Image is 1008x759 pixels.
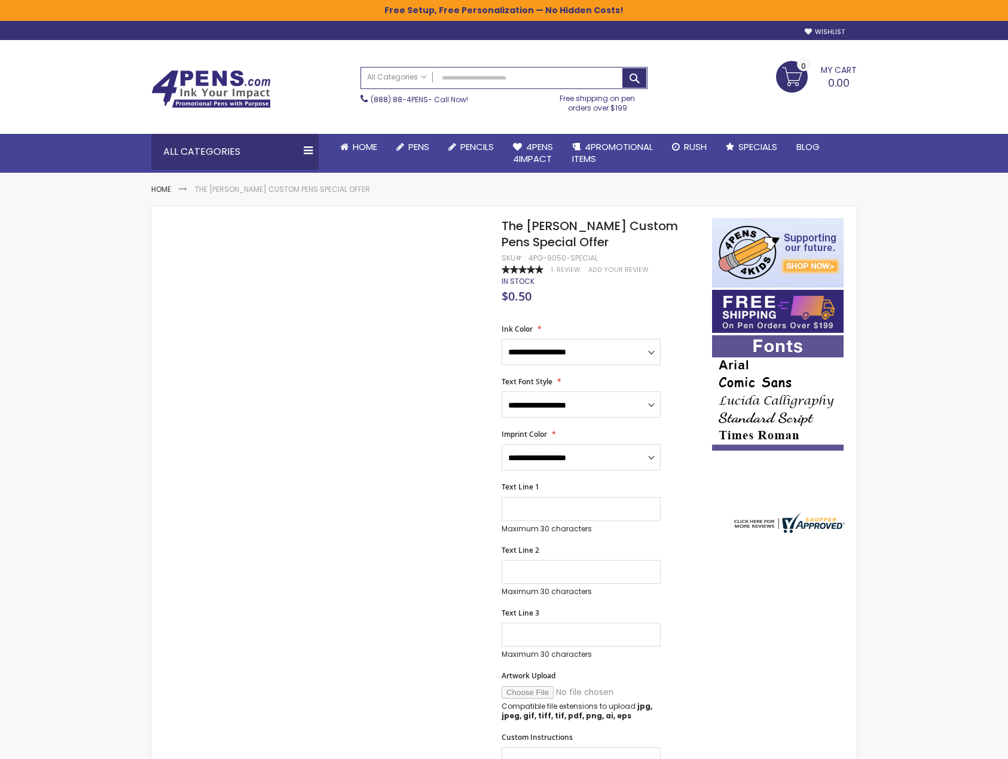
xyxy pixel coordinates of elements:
span: Artwork Upload [502,671,555,681]
a: Home [151,184,171,194]
img: Free shipping on orders over $199 [712,290,844,333]
span: 4Pens 4impact [513,140,553,165]
a: (888) 88-4PENS [371,94,428,105]
a: 0.00 0 [776,61,857,91]
span: Text Line 1 [502,482,539,492]
span: Text Line 3 [502,608,539,618]
strong: SKU [502,253,524,263]
a: Pens [387,134,439,160]
span: Rush [684,140,707,153]
span: Imprint Color [502,429,547,439]
div: Free shipping on pen orders over $199 [548,89,648,113]
span: Text Line 2 [502,545,539,555]
p: Maximum 30 characters [502,650,661,659]
div: All Categories [151,134,319,170]
span: Blog [796,140,820,153]
span: 4PROMOTIONAL ITEMS [572,140,653,165]
span: Custom Instructions [502,732,573,742]
p: Maximum 30 characters [502,524,661,534]
div: 100% [502,265,543,274]
span: Pens [408,140,429,153]
span: Pencils [460,140,494,153]
a: Rush [662,134,716,160]
span: Ink Color [502,324,533,334]
a: 4pens.com certificate URL [731,525,845,535]
span: 0.00 [828,75,850,90]
div: 4PG-9050-SPECIAL [529,253,598,263]
a: Wishlist [805,27,845,36]
span: All Categories [367,72,427,82]
span: The [PERSON_NAME] Custom Pens Special Offer [502,218,678,250]
span: - Call Now! [371,94,468,105]
a: 4Pens4impact [503,134,563,173]
img: 4pens.com widget logo [731,513,845,533]
span: Home [353,140,377,153]
span: In stock [502,276,534,286]
p: Compatible file extensions to upload: [502,702,661,721]
div: Availability [502,277,534,286]
li: The [PERSON_NAME] Custom Pens Special Offer [195,185,370,194]
a: 1 Review [551,265,582,274]
a: Blog [787,134,829,160]
span: 1 [551,265,553,274]
a: 4PROMOTIONALITEMS [563,134,662,173]
span: Specials [738,140,777,153]
span: Text Font Style [502,377,552,387]
a: Add Your Review [588,265,649,274]
span: Review [557,265,581,274]
span: 0 [801,60,806,72]
a: Home [331,134,387,160]
strong: jpg, jpeg, gif, tiff, tif, pdf, png, ai, eps [502,701,652,721]
img: 4Pens Custom Pens and Promotional Products [151,70,271,108]
p: Maximum 30 characters [502,587,661,596]
a: Specials [716,134,787,160]
a: Pencils [439,134,503,160]
a: All Categories [361,68,433,87]
img: 4pens 4 kids [712,218,844,287]
span: $0.50 [502,288,532,304]
img: font-personalization-examples [712,335,844,451]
